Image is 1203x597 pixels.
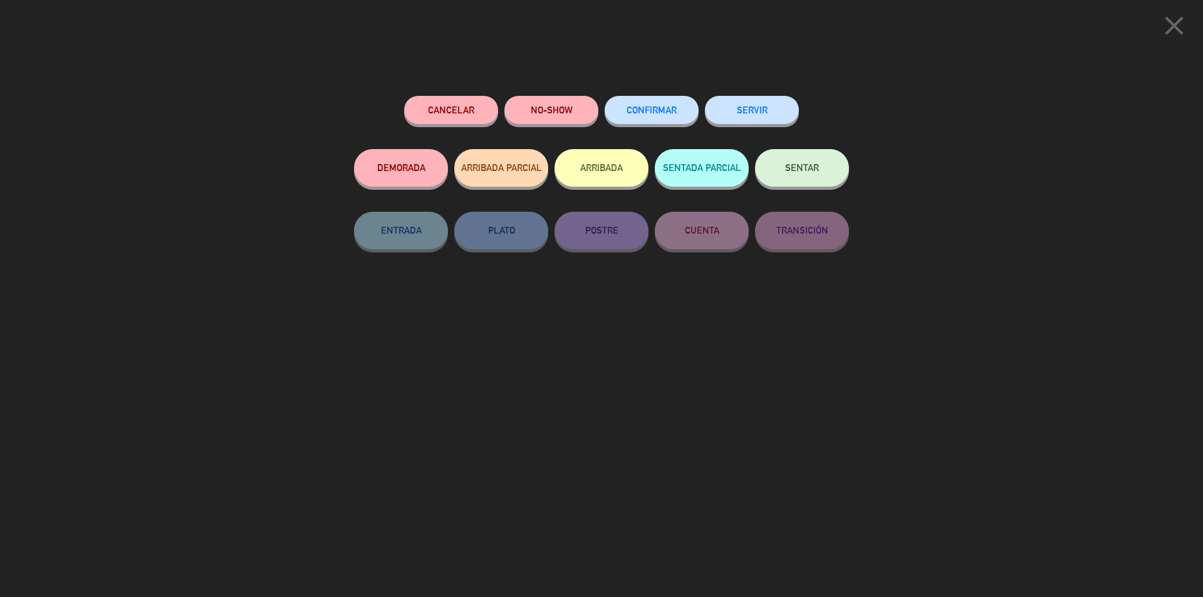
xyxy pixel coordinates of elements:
[1155,9,1194,46] button: close
[1159,10,1190,41] i: close
[354,212,448,249] button: ENTRADA
[454,212,548,249] button: PLATO
[461,162,542,173] span: ARRIBADA PARCIAL
[755,212,849,249] button: TRANSICIÓN
[627,105,677,115] span: CONFIRMAR
[555,149,648,187] button: ARRIBADA
[504,96,598,124] button: NO-SHOW
[655,149,749,187] button: SENTADA PARCIAL
[555,212,648,249] button: POSTRE
[354,149,448,187] button: DEMORADA
[404,96,498,124] button: Cancelar
[755,149,849,187] button: SENTAR
[454,149,548,187] button: ARRIBADA PARCIAL
[655,212,749,249] button: CUENTA
[605,96,699,124] button: CONFIRMAR
[705,96,799,124] button: SERVIR
[785,162,819,173] span: SENTAR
